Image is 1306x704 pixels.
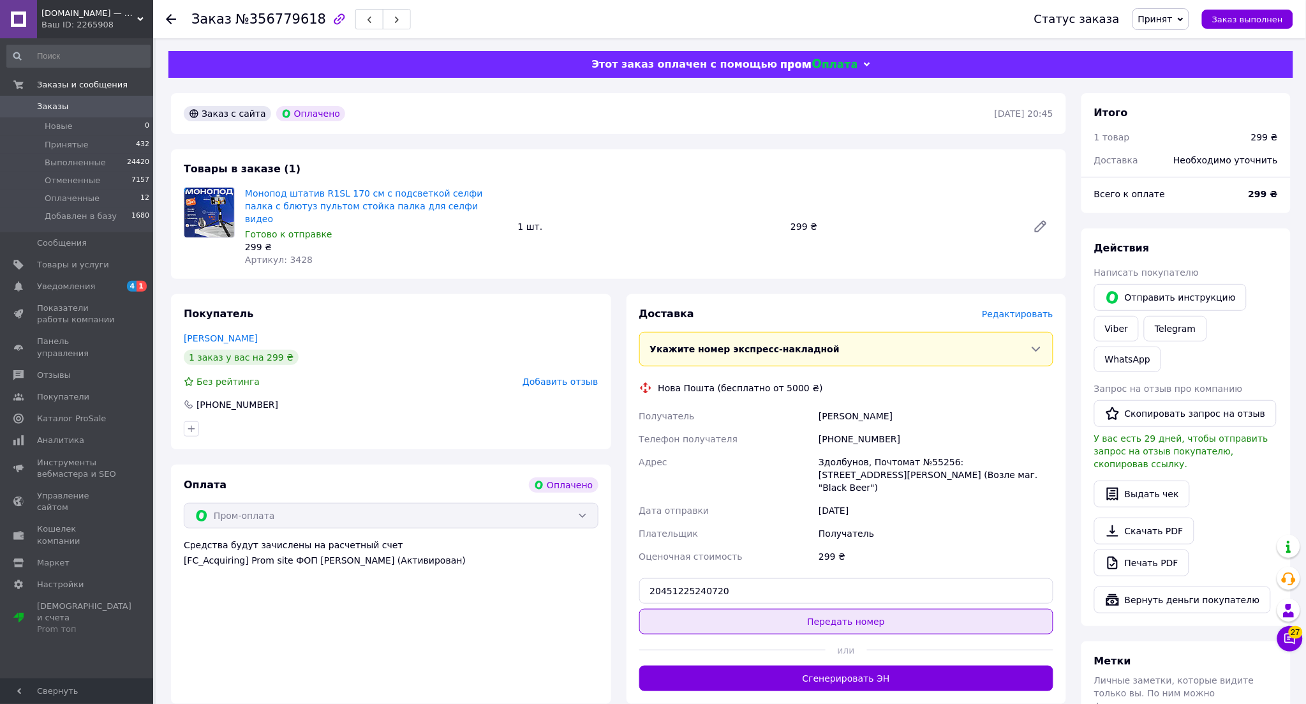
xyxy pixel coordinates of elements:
div: Статус заказа [1034,13,1120,26]
div: Ваш ID: 2265908 [41,19,153,31]
span: 7157 [131,175,149,186]
div: [PHONE_NUMBER] [816,428,1056,451]
time: [DATE] 20:45 [995,109,1053,119]
span: 4 [127,281,137,292]
span: Адрес [639,457,667,467]
span: 0 [145,121,149,132]
span: Новые [45,121,73,132]
a: Viber [1094,316,1139,341]
span: [DEMOGRAPHIC_DATA] и счета [37,601,131,636]
span: У вас есть 29 дней, чтобы отправить запрос на отзыв покупателю, скопировав ссылку. [1094,433,1268,469]
span: Товары и услуги [37,259,109,271]
span: Готово к отправке [245,229,332,239]
div: [FC_Acquiring] Prom site ФОП [PERSON_NAME] (Активирован) [184,554,598,567]
img: evopay logo [781,59,857,71]
a: Скачать PDF [1094,518,1194,544]
img: Монопод штатив R1SL 170 см с подсветкой селфи палка с блютуз пультом стойка палка для селфи видео [184,188,234,237]
div: 299 ₴ [785,218,1023,236]
button: Отправить инструкцию [1094,284,1247,311]
span: Заказы [37,101,68,112]
span: Заказ [191,11,232,27]
span: 27 [1289,622,1303,635]
div: Оплачено [276,106,345,121]
a: Telegram [1144,316,1206,341]
div: Оплачено [529,477,598,493]
span: Каталог ProSale [37,413,106,424]
button: Заказ выполнен [1202,10,1293,29]
button: Чат с покупателем27 [1277,626,1303,652]
span: Оценочная стоимость [639,551,743,562]
a: Редактировать [1028,214,1053,239]
span: Добавить отзыв [523,377,598,387]
span: Дата отправки [639,506,709,516]
div: 299 ₴ [245,241,508,253]
span: 12 [140,193,149,204]
div: 299 ₴ [816,545,1056,568]
span: Принят [1138,14,1173,24]
span: Покупатели [37,391,89,403]
span: Всего к оплате [1094,189,1165,199]
div: [PERSON_NAME] [816,405,1056,428]
span: Телефон получателя [639,434,738,444]
span: Отзывы [37,370,71,381]
div: Здолбунов, Почтомат №55256: [STREET_ADDRESS][PERSON_NAME] (Возле маг. "Black Beer") [816,451,1056,499]
span: Аналитика [37,435,84,446]
a: Печать PDF [1094,550,1189,576]
span: Без рейтинга [197,377,260,387]
div: Prom топ [37,624,131,635]
span: Плательщик [639,528,699,539]
button: Передать номер [639,609,1054,634]
span: Уведомления [37,281,95,292]
div: [DATE] [816,499,1056,522]
span: Товары в заказе (1) [184,163,301,175]
span: Укажите номер экспресс-накладной [650,344,840,354]
span: Маркет [37,557,70,569]
span: №356779618 [235,11,326,27]
span: Принятые [45,139,89,151]
div: Заказ с сайта [184,106,271,121]
span: 24420 [127,157,149,169]
span: Действия [1094,242,1150,254]
span: Покупатель [184,308,253,320]
input: Поиск [6,45,151,68]
span: 1 товар [1094,132,1130,142]
button: Выдать чек [1094,481,1190,507]
span: Управление сайтом [37,490,118,513]
div: Вернуться назад [166,13,176,26]
b: 299 ₴ [1249,189,1278,199]
span: Этот заказ оплачен с помощью [591,58,777,70]
span: Заказы и сообщения [37,79,128,91]
div: 1 шт. [513,218,786,236]
a: [PERSON_NAME] [184,333,258,343]
span: 1680 [131,211,149,222]
span: Добавлен в базу [45,211,117,222]
span: Запрос на отзыв про компанию [1094,384,1243,394]
span: Итого [1094,107,1128,119]
span: Доставка [639,308,695,320]
span: Инструменты вебмастера и SEO [37,457,118,480]
span: Получатель [639,411,695,421]
div: Получатель [816,522,1056,545]
span: Выполненные [45,157,106,169]
div: 299 ₴ [1251,131,1278,144]
span: Кошелек компании [37,523,118,546]
span: Метки [1094,655,1131,667]
div: 1 заказ у вас на 299 ₴ [184,350,299,365]
div: Необходимо уточнить [1166,146,1286,174]
div: Средства будут зачислены на расчетный счет [184,539,598,567]
span: megastore.net.ua — интернет-магазин полезных товаров [41,8,137,19]
span: Доставка [1094,155,1138,165]
span: Показатели работы компании [37,303,118,326]
span: Артикул: 3428 [245,255,313,265]
button: Скопировать запрос на отзыв [1094,400,1277,427]
span: Настройки [37,579,84,590]
a: WhatsApp [1094,347,1161,372]
span: Заказ выполнен [1212,15,1283,24]
a: Монопод штатив R1SL 170 см с подсветкой селфи палка с блютуз пультом стойка палка для селфи видео [245,188,483,224]
span: Оплата [184,479,226,491]
div: Нова Пошта (бесплатно от 5000 ₴) [655,382,826,394]
input: Номер экспресс-накладной [639,578,1054,604]
span: или [826,644,867,657]
span: Редактировать [982,309,1053,319]
button: Вернуть деньги покупателю [1094,587,1271,613]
